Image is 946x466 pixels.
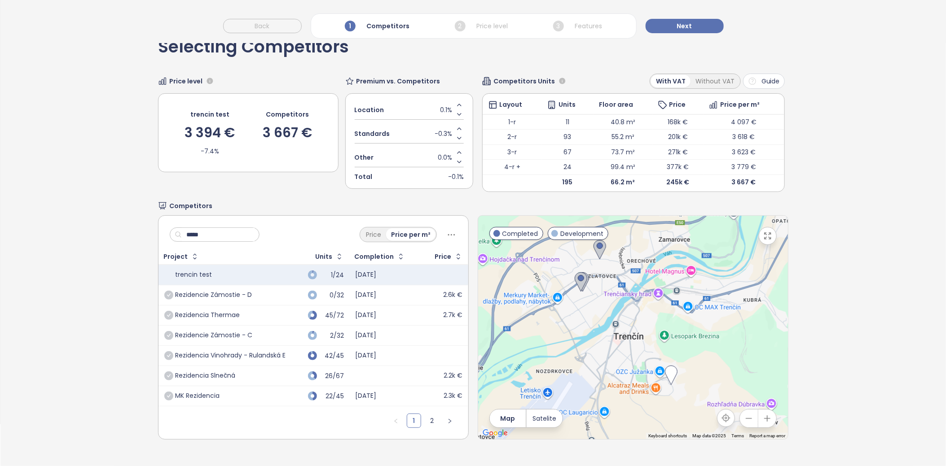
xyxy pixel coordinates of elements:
[599,102,647,108] div: Floor area
[652,130,704,145] td: 201k €
[407,414,421,427] a: 1
[594,114,653,130] td: 40.8 m²
[355,129,390,139] span: Standards
[453,18,510,34] div: Price level
[425,414,439,427] a: 2
[163,254,188,260] div: Project
[321,292,344,298] div: 0/32
[444,291,463,299] div: 2.6k €
[443,414,457,428] li: Next Page
[354,254,394,260] div: Completion
[164,392,173,401] span: check-circle
[361,228,386,241] div: Price
[488,100,537,109] div: Layout
[542,144,594,160] td: 67
[176,372,236,380] div: Rezidencia Slnečná
[164,371,173,380] span: check-circle
[440,105,452,115] span: 0.1%
[652,114,704,130] td: 168k €
[704,114,784,130] td: 4 097 €
[704,130,784,145] td: 3 618 €
[551,18,605,34] div: Features
[321,333,344,339] div: 2/32
[169,201,212,211] span: Competitors
[185,126,235,139] div: 3 394 €
[444,311,463,319] div: 2.7k €
[454,148,464,157] button: Increase value
[594,144,653,160] td: 73.7 m²
[493,76,555,86] span: Competitors Units
[190,109,229,119] div: trencin test
[594,130,653,145] td: 55.2 m²
[652,174,704,189] td: 245k €
[343,18,412,34] div: Competitors
[646,19,724,33] button: Next
[321,393,344,399] div: 22/45
[438,152,452,162] span: 0.0%
[356,76,440,86] span: Premium vs. Competitors
[594,174,653,189] td: 66.2 m²
[425,414,439,428] li: 2
[691,75,739,87] div: Without VAT
[704,160,784,175] td: 3 779 €
[176,331,253,340] div: Rezidencie Zámostie - C
[454,134,464,143] button: Decrease value
[176,352,286,360] div: Rezidencia Vinohrady - Rulandská E
[448,172,464,182] span: -0.1%
[355,172,373,182] span: Total
[164,331,173,340] span: check-circle
[321,272,344,278] div: 1/24
[443,414,457,428] button: right
[164,311,173,320] span: check-circle
[386,228,436,241] div: Price per m²
[435,129,452,139] span: -0.3%
[483,114,542,130] td: 1-r
[345,21,356,31] span: 1
[355,152,374,162] span: Other
[355,105,384,115] span: Location
[355,311,376,319] div: [DATE]
[164,351,173,360] span: check-circle
[355,271,376,279] div: [DATE]
[455,21,466,31] span: 2
[176,392,220,400] div: MK Rezidencia
[321,353,344,359] div: 42/45
[435,254,451,260] div: Price
[454,124,464,134] button: Increase value
[355,392,376,400] div: [DATE]
[560,229,603,239] span: Development
[321,313,344,318] div: 45/72
[407,414,421,428] li: 1
[255,21,270,31] span: Back
[547,100,588,109] div: Units
[444,392,463,400] div: 2.3k €
[542,160,594,175] td: 24
[315,254,332,260] div: Units
[158,39,349,65] div: Selecting Competitors
[483,144,542,160] td: 3-r
[709,100,779,109] div: Price per m²
[355,291,376,299] div: [DATE]
[480,427,510,439] a: Open this area in Google Maps (opens a new window)
[355,352,376,360] div: [DATE]
[444,372,463,380] div: 2.2k €
[749,433,785,438] a: Report a map error
[553,21,564,31] span: 3
[731,433,744,438] a: Terms (opens in new tab)
[393,418,399,424] span: left
[502,229,538,239] span: Completed
[542,130,594,145] td: 93
[677,21,692,31] span: Next
[490,409,526,427] button: Map
[743,74,785,89] button: Guide
[223,19,302,33] button: Back
[176,311,240,319] div: Rezidencia Thermae
[447,418,453,424] span: right
[542,114,594,130] td: 11
[389,414,403,428] li: Previous Page
[542,174,594,189] td: 195
[454,157,464,167] button: Decrease value
[266,109,309,119] div: Competitors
